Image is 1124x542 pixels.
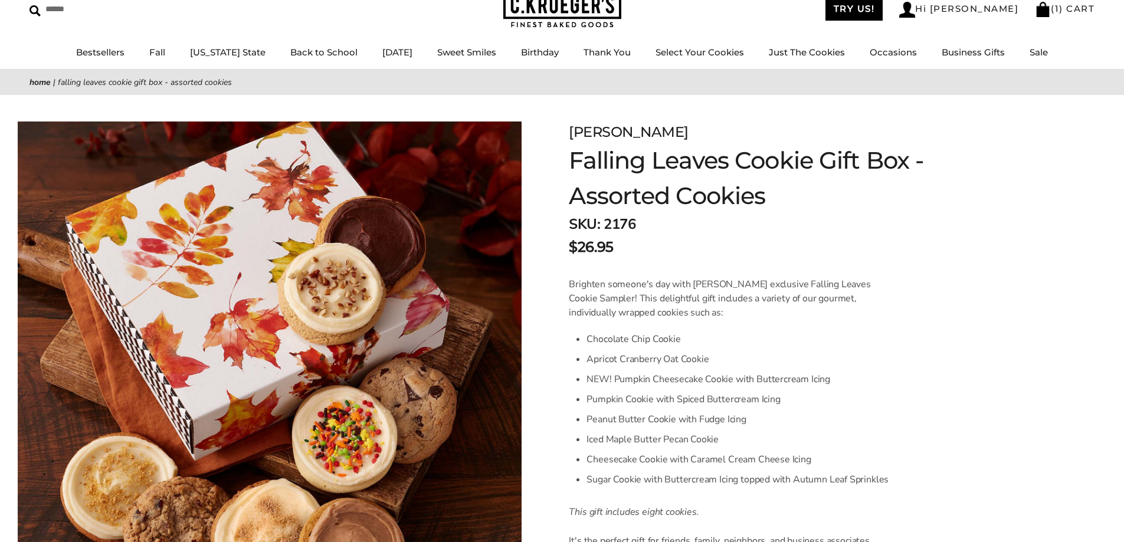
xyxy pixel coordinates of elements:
[942,47,1005,58] a: Business Gifts
[1030,47,1048,58] a: Sale
[190,47,266,58] a: [US_STATE] State
[1055,3,1060,14] span: 1
[290,47,358,58] a: Back to School
[586,429,892,449] li: Iced Maple Butter Pecan Cookie
[899,2,1018,18] a: Hi [PERSON_NAME]
[30,75,1094,89] nav: breadcrumbs
[586,369,892,389] li: NEW! Pumpkin Cheesecake Cookie with Buttercream Icing
[656,47,744,58] a: Select Your Cookies
[1035,3,1094,14] a: (1) CART
[437,47,496,58] a: Sweet Smiles
[899,2,915,18] img: Account
[30,5,41,17] img: Search
[586,469,892,490] li: Sugar Cookie with Buttercream Icing topped with Autumn Leaf Sprinkles
[586,349,892,369] li: Apricot Cranberry Oat Cookie
[149,47,165,58] a: Fall
[30,77,51,88] a: Home
[569,505,699,518] em: This gift includes eight cookies.
[569,143,945,213] h1: Falling Leaves Cookie Gift Box - Assorted Cookies
[586,329,892,349] li: Chocolate Chip Cookie
[1035,2,1051,17] img: Bag
[382,47,412,58] a: [DATE]
[521,47,559,58] a: Birthday
[569,215,600,234] strong: SKU:
[53,77,55,88] span: |
[586,449,892,469] li: Cheesecake Cookie with Caramel Cream Cheese Icing
[769,47,845,58] a: Just The Cookies
[58,77,232,88] span: Falling Leaves Cookie Gift Box - Assorted Cookies
[569,277,892,320] p: Brighten someone's day with [PERSON_NAME] exclusive Falling Leaves Cookie Sampler! This delightfu...
[569,236,613,258] span: $26.95
[569,121,945,143] div: [PERSON_NAME]
[586,389,892,409] li: Pumpkin Cookie with Spiced Buttercream Icing
[586,409,892,429] li: Peanut Butter Cookie with Fudge Icing
[870,47,917,58] a: Occasions
[76,47,124,58] a: Bestsellers
[584,47,631,58] a: Thank You
[604,215,635,234] span: 2176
